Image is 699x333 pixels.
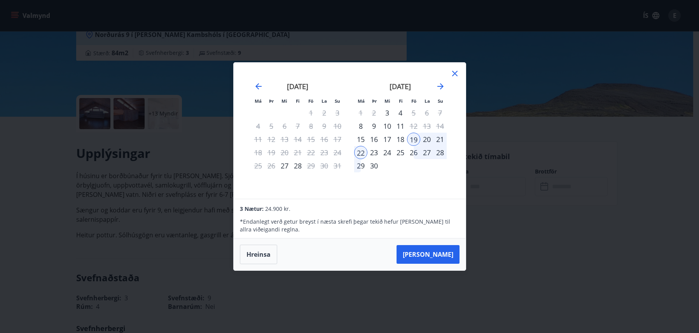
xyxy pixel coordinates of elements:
[381,146,394,159] td: Choose miðvikudagur, 24. september 2025 as your check-in date. It’s available.
[322,98,327,104] small: La
[354,159,367,172] div: 29
[381,133,394,146] div: 17
[252,146,265,159] td: Not available. mánudagur, 18. ágúst 2025
[394,106,407,119] div: 4
[335,98,340,104] small: Su
[304,119,318,133] td: Not available. föstudagur, 8. ágúst 2025
[354,133,367,146] div: Aðeins innritun í boði
[240,245,277,264] button: Hreinsa
[318,146,331,159] td: Not available. laugardagur, 23. ágúst 2025
[318,133,331,146] td: Not available. laugardagur, 16. ágúst 2025
[287,82,308,91] strong: [DATE]
[278,159,291,172] td: Choose miðvikudagur, 27. ágúst 2025 as your check-in date. It’s available.
[304,106,318,119] td: Not available. föstudagur, 1. ágúst 2025
[438,98,443,104] small: Su
[394,146,407,159] td: Choose fimmtudagur, 25. september 2025 as your check-in date. It’s available.
[296,98,300,104] small: Fi
[354,146,367,159] td: Selected as end date. mánudagur, 22. september 2025
[407,106,420,119] div: Aðeins útritun í boði
[433,133,447,146] td: Selected. sunnudagur, 21. september 2025
[367,133,381,146] div: 16
[420,146,433,159] td: Choose laugardagur, 27. september 2025 as your check-in date. It’s available.
[407,146,420,159] div: 26
[433,106,447,119] td: Not available. sunnudagur, 7. september 2025
[291,146,304,159] td: Not available. fimmtudagur, 21. ágúst 2025
[394,133,407,146] div: 18
[407,133,420,146] div: 19
[381,133,394,146] td: Choose miðvikudagur, 17. september 2025 as your check-in date. It’s available.
[367,159,381,172] td: Choose þriðjudagur, 30. september 2025 as your check-in date. It’s available.
[394,146,407,159] div: 25
[367,119,381,133] div: 9
[354,119,367,133] td: Choose mánudagur, 8. september 2025 as your check-in date. It’s available.
[397,245,460,264] button: [PERSON_NAME]
[304,159,318,172] td: Choose föstudagur, 29. ágúst 2025 as your check-in date. It’s available.
[291,133,304,146] td: Not available. fimmtudagur, 14. ágúst 2025
[269,98,274,104] small: Þr
[420,133,433,146] div: 20
[399,98,403,104] small: Fi
[407,119,420,133] div: Aðeins útritun í boði
[354,119,367,133] div: Aðeins innritun í boði
[252,159,265,172] td: Not available. mánudagur, 25. ágúst 2025
[265,119,278,133] td: Not available. þriðjudagur, 5. ágúst 2025
[278,133,291,146] td: Not available. miðvikudagur, 13. ágúst 2025
[390,82,411,91] strong: [DATE]
[252,119,265,133] td: Not available. mánudagur, 4. ágúst 2025
[291,159,304,172] div: 28
[318,119,331,133] td: Not available. laugardagur, 9. ágúst 2025
[394,133,407,146] td: Choose fimmtudagur, 18. september 2025 as your check-in date. It’s available.
[304,146,318,159] td: Not available. föstudagur, 22. ágúst 2025
[291,119,304,133] td: Not available. fimmtudagur, 7. ágúst 2025
[367,146,381,159] td: Choose þriðjudagur, 23. september 2025 as your check-in date. It’s available.
[381,106,394,119] div: Aðeins innritun í boði
[331,146,344,159] td: Not available. sunnudagur, 24. ágúst 2025
[331,106,344,119] td: Not available. sunnudagur, 3. ágúst 2025
[407,146,420,159] td: Choose föstudagur, 26. september 2025 as your check-in date. It’s available.
[420,119,433,133] td: Not available. laugardagur, 13. september 2025
[420,133,433,146] td: Selected. laugardagur, 20. september 2025
[411,98,416,104] small: Fö
[240,205,264,212] span: 3 Nætur:
[354,106,367,119] td: Not available. mánudagur, 1. september 2025
[433,133,447,146] div: 21
[354,133,367,146] td: Choose mánudagur, 15. september 2025 as your check-in date. It’s available.
[318,106,331,119] td: Not available. laugardagur, 2. ágúst 2025
[304,159,318,172] div: Aðeins útritun í boði
[304,133,318,146] td: Not available. föstudagur, 15. ágúst 2025
[367,146,381,159] div: 23
[394,119,407,133] div: 11
[265,159,278,172] td: Not available. þriðjudagur, 26. ágúst 2025
[433,119,447,133] td: Not available. sunnudagur, 14. september 2025
[367,159,381,172] div: 30
[331,159,344,172] td: Not available. sunnudagur, 31. ágúst 2025
[265,146,278,159] td: Not available. þriðjudagur, 19. ágúst 2025
[381,119,394,133] div: 10
[394,119,407,133] td: Choose fimmtudagur, 11. september 2025 as your check-in date. It’s available.
[358,98,365,104] small: Má
[367,119,381,133] td: Choose þriðjudagur, 9. september 2025 as your check-in date. It’s available.
[308,98,313,104] small: Fö
[331,119,344,133] td: Not available. sunnudagur, 10. ágúst 2025
[425,98,430,104] small: La
[367,133,381,146] td: Choose þriðjudagur, 16. september 2025 as your check-in date. It’s available.
[381,106,394,119] td: Choose miðvikudagur, 3. september 2025 as your check-in date. It’s available.
[255,98,262,104] small: Má
[407,119,420,133] td: Choose föstudagur, 12. september 2025 as your check-in date. It’s available.
[243,72,456,189] div: Calendar
[278,146,291,159] td: Not available. miðvikudagur, 20. ágúst 2025
[407,106,420,119] td: Choose föstudagur, 5. september 2025 as your check-in date. It’s available.
[281,98,287,104] small: Mi
[354,159,367,172] td: Choose mánudagur, 29. september 2025 as your check-in date. It’s available.
[254,82,263,91] div: Move backward to switch to the previous month.
[394,106,407,119] td: Choose fimmtudagur, 4. september 2025 as your check-in date. It’s available.
[384,98,390,104] small: Mi
[265,205,290,212] span: 24.900 kr.
[433,146,447,159] td: Choose sunnudagur, 28. september 2025 as your check-in date. It’s available.
[407,133,420,146] td: Selected as start date. föstudagur, 19. september 2025
[372,98,377,104] small: Þr
[433,146,447,159] div: 28
[420,106,433,119] td: Not available. laugardagur, 6. september 2025
[331,133,344,146] td: Not available. sunnudagur, 17. ágúst 2025
[354,146,367,159] div: 22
